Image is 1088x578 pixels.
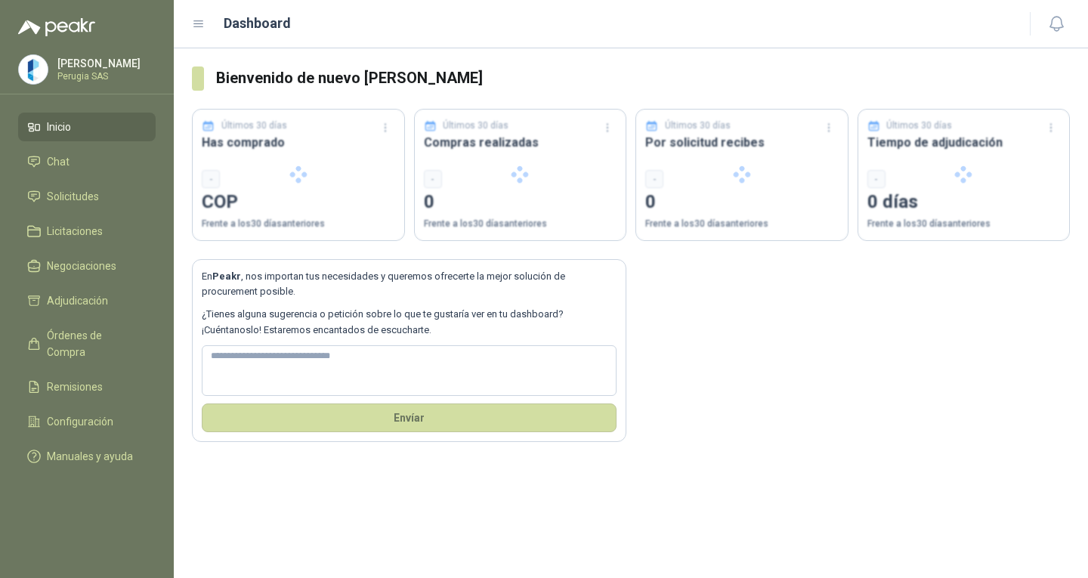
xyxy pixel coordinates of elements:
[19,55,48,84] img: Company Logo
[18,442,156,471] a: Manuales y ayuda
[47,327,141,360] span: Órdenes de Compra
[18,286,156,315] a: Adjudicación
[202,307,617,338] p: ¿Tienes alguna sugerencia o petición sobre lo que te gustaría ver en tu dashboard? ¡Cuéntanoslo! ...
[202,403,617,432] button: Envíar
[18,18,95,36] img: Logo peakr
[18,321,156,366] a: Órdenes de Compra
[47,448,133,465] span: Manuales y ayuda
[57,72,152,81] p: Perugia SAS
[18,113,156,141] a: Inicio
[47,379,103,395] span: Remisiones
[18,217,156,246] a: Licitaciones
[18,372,156,401] a: Remisiones
[224,13,291,34] h1: Dashboard
[47,258,116,274] span: Negociaciones
[18,252,156,280] a: Negociaciones
[216,66,1070,90] h3: Bienvenido de nuevo [PERSON_NAME]
[47,223,103,240] span: Licitaciones
[47,119,71,135] span: Inicio
[47,292,108,309] span: Adjudicación
[47,413,113,430] span: Configuración
[202,269,617,300] p: En , nos importan tus necesidades y queremos ofrecerte la mejor solución de procurement posible.
[47,153,70,170] span: Chat
[47,188,99,205] span: Solicitudes
[18,407,156,436] a: Configuración
[18,182,156,211] a: Solicitudes
[212,270,241,282] b: Peakr
[57,58,152,69] p: [PERSON_NAME]
[18,147,156,176] a: Chat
